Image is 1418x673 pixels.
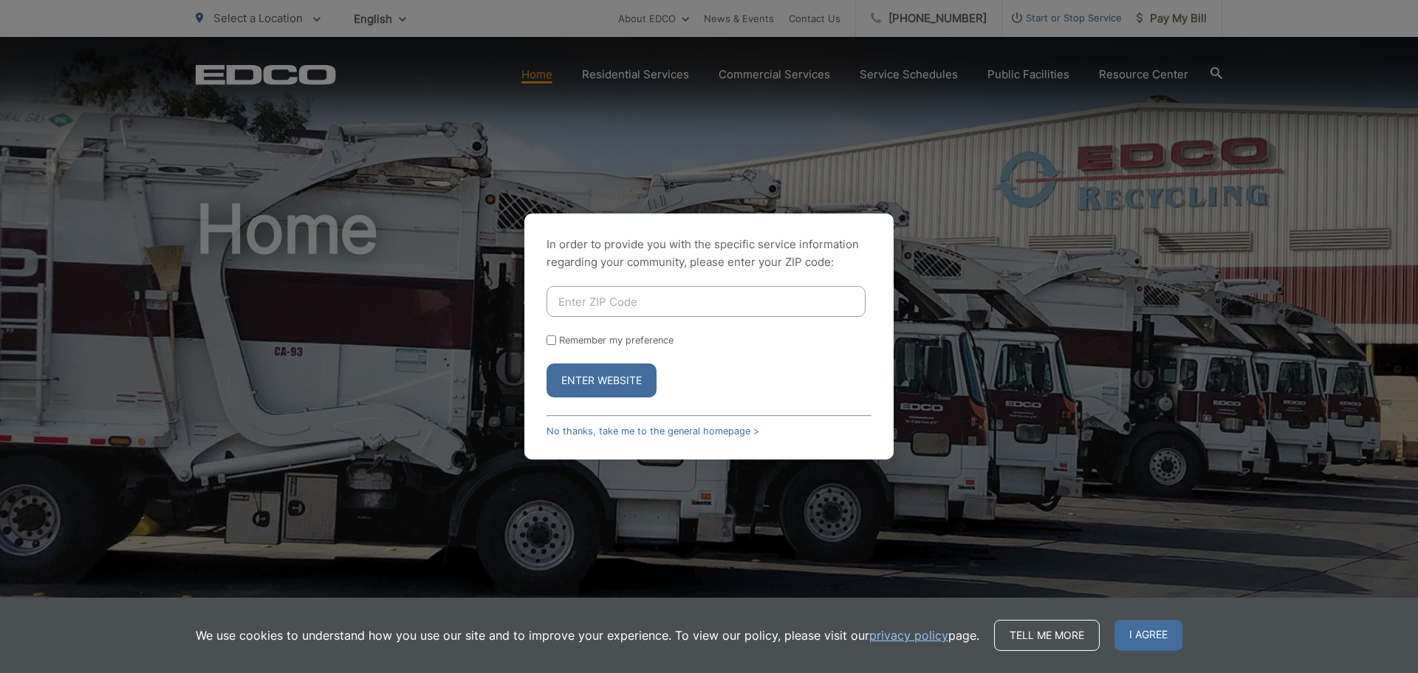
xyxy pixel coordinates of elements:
[547,426,759,437] a: No thanks, take me to the general homepage >
[994,620,1100,651] a: Tell me more
[1114,620,1182,651] span: I agree
[547,363,657,397] button: Enter Website
[559,335,674,346] label: Remember my preference
[547,286,866,317] input: Enter ZIP Code
[547,236,871,271] p: In order to provide you with the specific service information regarding your community, please en...
[869,626,948,644] a: privacy policy
[196,626,979,644] p: We use cookies to understand how you use our site and to improve your experience. To view our pol...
